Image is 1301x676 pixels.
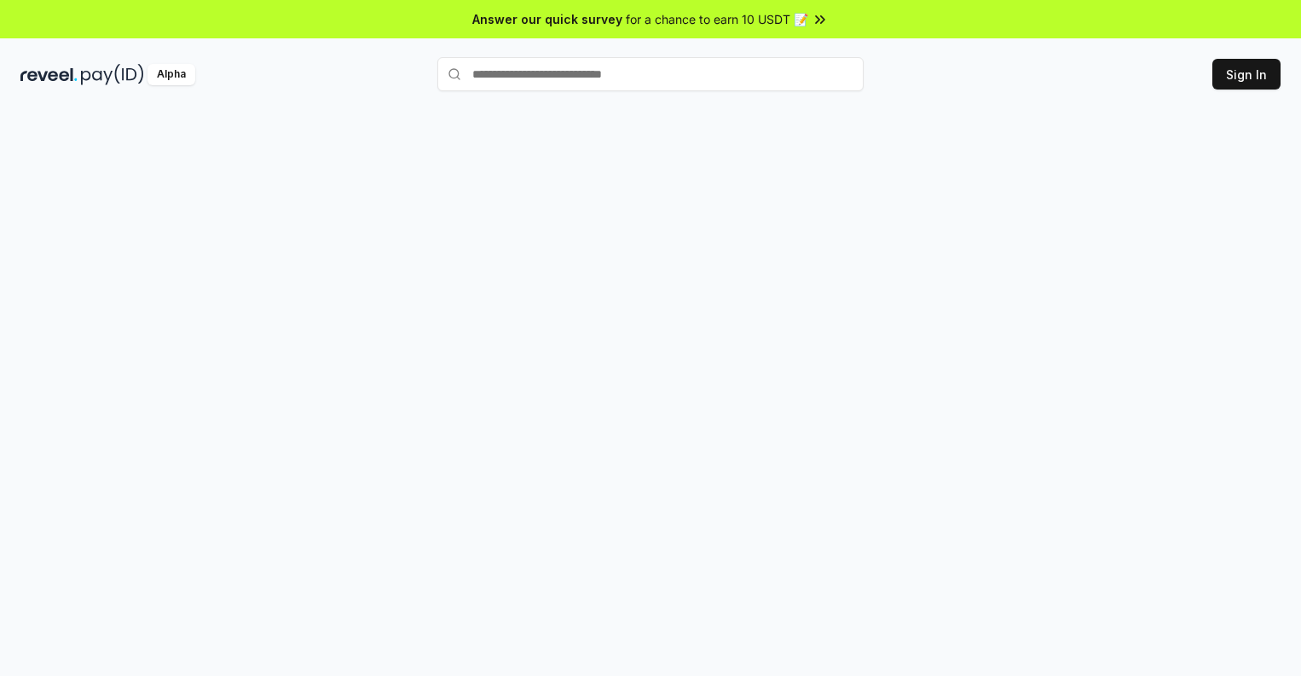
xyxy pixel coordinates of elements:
[1212,59,1281,90] button: Sign In
[626,10,808,28] span: for a chance to earn 10 USDT 📝
[81,64,144,85] img: pay_id
[20,64,78,85] img: reveel_dark
[472,10,622,28] span: Answer our quick survey
[147,64,195,85] div: Alpha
